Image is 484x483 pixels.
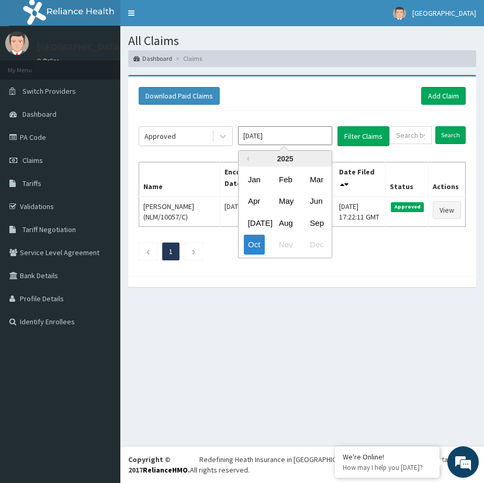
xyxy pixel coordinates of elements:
span: Approved [391,202,424,212]
span: [GEOGRAPHIC_DATA] [412,8,476,18]
img: User Image [5,31,29,55]
input: Select Month and Year [238,126,332,145]
footer: All rights reserved. [120,446,484,483]
div: Choose February 2025 [275,170,296,189]
strong: Copyright © 2017 . [128,455,190,475]
div: Minimize live chat window [172,5,197,30]
div: Choose August 2025 [275,213,296,232]
button: Filter Claims [337,126,389,146]
th: Status [386,162,429,196]
div: We're Online! [343,452,432,462]
div: Choose October 2025 [244,235,265,254]
p: [GEOGRAPHIC_DATA] [37,42,123,52]
div: Redefining Heath Insurance in [GEOGRAPHIC_DATA] using Telemedicine and Data Science! [199,454,476,465]
div: Choose March 2025 [306,170,327,189]
div: month 2025-10 [239,169,332,256]
td: [PERSON_NAME] (NLM/10057/C) [139,196,220,227]
th: Actions [428,162,465,196]
a: Add Claim [421,87,466,105]
a: RelianceHMO [143,465,188,475]
span: Tariff Negotiation [22,225,76,234]
div: Choose May 2025 [275,191,296,211]
li: Claims [173,54,202,63]
span: Dashboard [22,109,57,119]
div: 2025 [239,151,332,167]
a: Page 1 is your current page [169,247,173,256]
textarea: Type your message and hit 'Enter' [5,286,199,323]
div: Chat with us now [54,59,176,72]
div: Choose July 2025 [244,213,265,232]
div: Approved [144,131,176,141]
div: Choose April 2025 [244,191,265,211]
div: Choose September 2025 [306,213,327,232]
span: We're online! [61,132,144,238]
a: Next page [192,247,196,256]
h1: All Claims [128,34,476,48]
img: User Image [393,7,406,20]
a: Previous page [145,247,150,256]
div: Choose June 2025 [306,191,327,211]
a: Online [37,57,62,64]
a: Dashboard [133,54,172,63]
th: Name [139,162,220,196]
img: d_794563401_company_1708531726252_794563401 [19,52,42,79]
input: Search by HMO ID [389,126,432,144]
span: Tariffs [22,179,41,188]
a: View [433,201,461,219]
input: Search [435,126,466,144]
span: Switch Providers [22,86,76,96]
p: How may I help you today? [343,463,432,472]
span: Claims [22,156,43,165]
button: Previous Year [244,156,249,161]
button: Download Paid Claims [139,87,220,105]
div: Choose January 2025 [244,170,265,189]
